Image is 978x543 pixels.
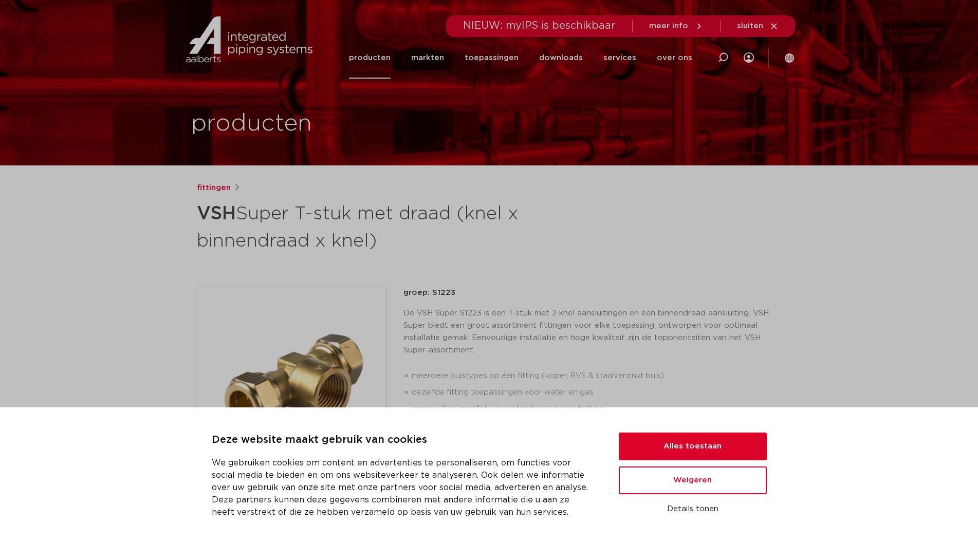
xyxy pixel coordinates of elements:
[197,204,236,223] strong: VSH
[737,22,779,31] a: sluiten
[463,21,616,31] span: NIEUW: myIPS is beschikbaar
[603,37,636,79] a: services
[619,500,767,518] button: Details tonen
[349,37,692,79] nav: Menu
[212,457,594,518] p: We gebruiken cookies om content en advertenties te personaliseren, om functies voor social media ...
[649,22,704,31] a: meer info
[212,432,594,448] p: Deze website maakt gebruik van cookies
[744,37,754,79] div: my IPS
[349,37,391,79] a: producten
[737,22,763,30] span: sluiten
[619,466,767,494] button: Weigeren
[403,287,782,299] p: groep: S1223
[619,433,767,460] button: Alles toestaan
[197,287,386,476] img: Product Image for VSH Super T-stuk met draad (knel x binnendraad x knel)
[465,37,519,79] a: toepassingen
[657,37,692,79] a: over ons
[197,198,583,254] h1: Super T-stuk met draad (knel x binnendraad x knel)
[197,182,231,194] a: fittingen
[191,107,312,140] h1: producten
[403,307,782,357] p: De VSH Super S1223 is een T-stuk met 2 knel aansluitingen en een binnendraad aansluiting. VSH Sup...
[412,384,782,401] li: dezelfde fitting toepassingen voor water en gas
[649,22,688,30] span: meer info
[411,37,444,79] a: markten
[539,37,583,79] a: downloads
[412,368,782,384] li: meerdere buistypes op één fitting (koper, RVS & staalverzinkt buis)
[412,401,782,417] li: eenvoudige installatie met standaard gereedschap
